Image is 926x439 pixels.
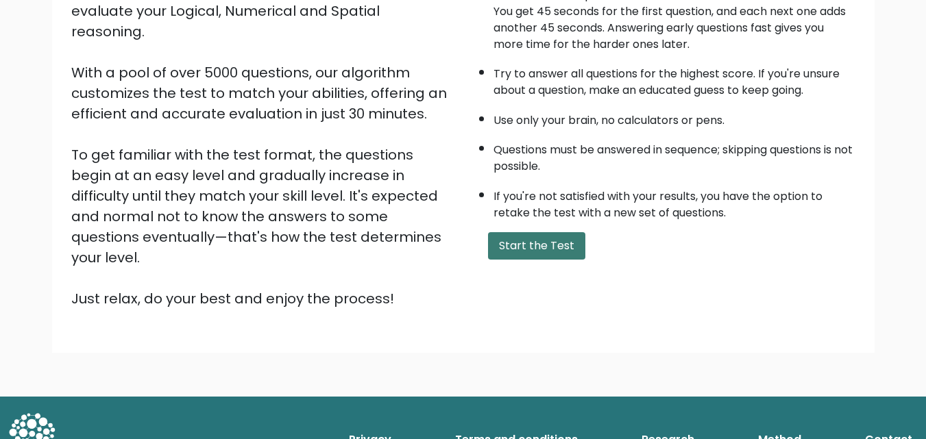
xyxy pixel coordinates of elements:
li: Use only your brain, no calculators or pens. [494,105,855,129]
button: Start the Test [488,232,585,260]
li: Questions must be answered in sequence; skipping questions is not possible. [494,135,855,175]
li: Try to answer all questions for the highest score. If you're unsure about a question, make an edu... [494,59,855,99]
li: If you're not satisfied with your results, you have the option to retake the test with a new set ... [494,181,855,221]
